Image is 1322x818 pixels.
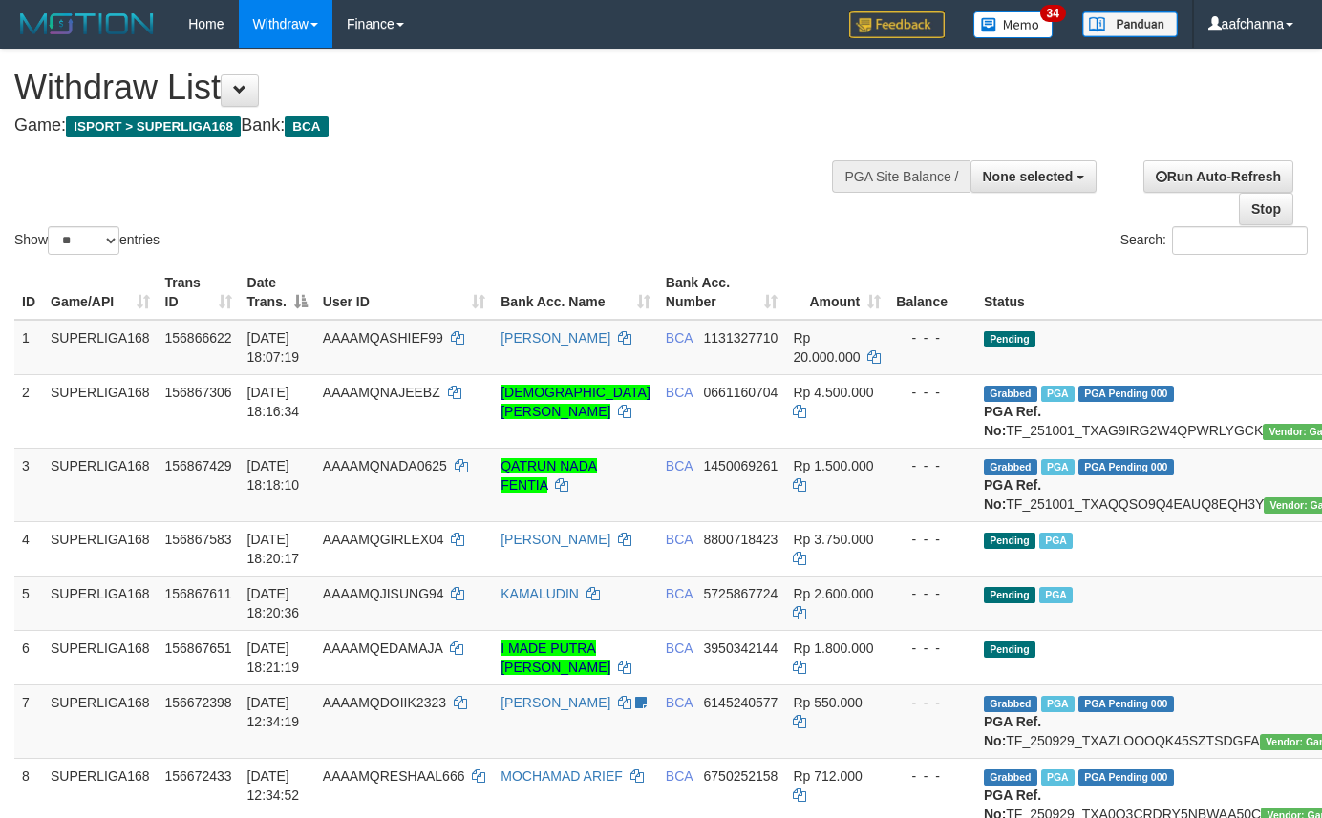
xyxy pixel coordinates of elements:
th: Game/API: activate to sort column ascending [43,265,158,320]
span: PGA Pending [1078,459,1174,475]
span: BCA [666,532,693,547]
span: 156867583 [165,532,232,547]
span: AAAAMQNADA0625 [323,458,447,473]
a: Stop [1239,193,1293,225]
span: Grabbed [984,696,1037,712]
span: [DATE] 18:16:34 [247,385,300,419]
a: KAMALUDIN [501,586,579,601]
span: Pending [984,533,1035,549]
span: BCA [666,385,693,400]
span: Copy 8800718423 to clipboard [704,532,778,547]
td: 1 [14,320,43,375]
a: MOCHAMAD ARIEF [501,768,623,784]
span: [DATE] 12:34:19 [247,695,300,729]
td: SUPERLIGA168 [43,576,158,630]
span: Pending [984,587,1035,603]
span: ISPORT > SUPERLIGA168 [66,116,241,137]
span: AAAAMQRESHAAL666 [323,768,465,784]
span: Rp 20.000.000 [793,330,860,365]
select: Showentries [48,226,119,255]
th: Bank Acc. Number: activate to sort column ascending [658,265,786,320]
div: - - - [896,456,969,475]
a: [DEMOGRAPHIC_DATA][PERSON_NAME] [501,385,650,419]
span: Grabbed [984,386,1037,402]
td: 7 [14,684,43,758]
div: PGA Site Balance / [832,160,970,193]
span: Copy 3950342144 to clipboard [704,640,778,656]
span: Rp 3.750.000 [793,532,873,547]
span: Copy 5725867724 to clipboard [704,586,778,601]
span: [DATE] 18:21:19 [247,640,300,675]
span: [DATE] 18:20:17 [247,532,300,566]
a: [PERSON_NAME] [501,330,610,346]
span: Rp 712.000 [793,768,862,784]
span: Rp 4.500.000 [793,385,873,400]
td: 6 [14,630,43,684]
span: Copy 6750252158 to clipboard [704,768,778,784]
td: SUPERLIGA168 [43,448,158,521]
button: None selected [970,160,1098,193]
span: AAAAMQJISUNG94 [323,586,444,601]
span: Marked by aafsoycanthlai [1041,769,1075,786]
img: Feedback.jpg [849,11,945,38]
th: Date Trans.: activate to sort column descending [240,265,315,320]
span: AAAAMQDOIIK2323 [323,695,446,710]
span: PGA Pending [1078,696,1174,712]
span: Marked by aafsoycanthlai [1041,386,1075,402]
b: PGA Ref. No: [984,477,1041,512]
span: Rp 1.500.000 [793,458,873,473]
span: [DATE] 18:18:10 [247,458,300,493]
b: PGA Ref. No: [984,404,1041,438]
span: AAAAMQGIRLEX04 [323,532,444,547]
td: 4 [14,521,43,576]
span: Rp 2.600.000 [793,586,873,601]
div: - - - [896,584,969,603]
a: [PERSON_NAME] [501,532,610,547]
span: 156672398 [165,695,232,710]
td: SUPERLIGA168 [43,630,158,684]
span: 156866622 [165,330,232,346]
a: Run Auto-Refresh [1143,160,1293,193]
h1: Withdraw List [14,69,863,107]
span: BCA [666,458,693,473]
span: BCA [285,116,328,137]
span: AAAAMQASHIEF99 [323,330,443,346]
h4: Game: Bank: [14,116,863,136]
div: - - - [896,693,969,712]
span: Pending [984,641,1035,658]
td: 3 [14,448,43,521]
th: Balance [888,265,976,320]
span: [DATE] 18:07:19 [247,330,300,365]
span: BCA [666,768,693,784]
input: Search: [1172,226,1308,255]
a: QATRUN NADA FENTIA [501,458,597,493]
span: None selected [983,169,1074,184]
span: Marked by aafsoycanthlai [1039,587,1073,603]
span: 156867429 [165,458,232,473]
span: PGA Pending [1078,769,1174,786]
span: Copy 0661160704 to clipboard [704,385,778,400]
span: Marked by aafsoycanthlai [1041,696,1075,712]
span: 156867651 [165,640,232,656]
span: Marked by aafsoycanthlai [1039,533,1073,549]
span: BCA [666,586,693,601]
span: BCA [666,330,693,346]
span: PGA Pending [1078,386,1174,402]
img: Button%20Memo.svg [973,11,1054,38]
span: Copy 1131327710 to clipboard [704,330,778,346]
div: - - - [896,766,969,786]
span: Rp 1.800.000 [793,640,873,656]
span: Marked by aafsoycanthlai [1041,459,1075,475]
span: [DATE] 12:34:52 [247,768,300,803]
td: SUPERLIGA168 [43,320,158,375]
td: 5 [14,576,43,630]
span: Copy 6145240577 to clipboard [704,695,778,710]
img: panduan.png [1082,11,1178,37]
span: Grabbed [984,769,1037,786]
label: Search: [1120,226,1308,255]
th: Bank Acc. Name: activate to sort column ascending [493,265,658,320]
th: Amount: activate to sort column ascending [785,265,888,320]
label: Show entries [14,226,160,255]
span: AAAAMQNAJEEBZ [323,385,440,400]
span: 34 [1040,5,1066,22]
